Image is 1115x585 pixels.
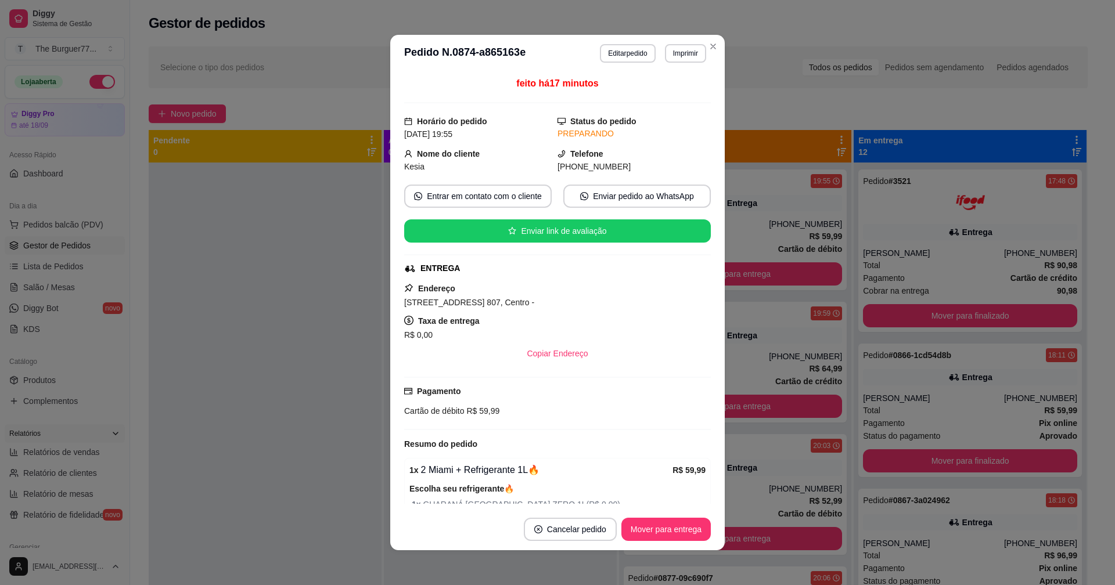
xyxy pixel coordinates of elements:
[409,484,514,493] strong: Escolha seu refrigerante🔥
[404,283,413,292] span: pushpin
[404,387,412,395] span: credit-card
[580,192,588,200] span: whats-app
[418,284,455,293] strong: Endereço
[404,185,552,208] button: whats-appEntrar em contato com o cliente
[417,149,480,158] strong: Nome do cliente
[417,117,487,126] strong: Horário do pedido
[404,298,534,307] span: [STREET_ADDRESS] 807, Centro -
[412,500,423,509] strong: 1 x
[517,342,597,365] button: Copiar Endereço
[570,117,636,126] strong: Status do pedido
[672,465,706,475] strong: R$ 59,99
[414,192,422,200] span: whats-app
[534,525,542,533] span: close-circle
[557,162,631,171] span: [PHONE_NUMBER]
[465,406,500,416] span: R$ 59,99
[404,44,526,63] h3: Pedido N. 0874-a865163e
[570,149,603,158] strong: Telefone
[557,150,566,158] span: phone
[404,219,711,243] button: starEnviar link de avaliação
[557,117,566,125] span: desktop
[600,44,655,63] button: Editarpedido
[404,439,477,449] strong: Resumo do pedido
[621,518,711,541] button: Mover para entrega
[404,150,412,158] span: user
[665,44,706,63] button: Imprimir
[563,185,711,208] button: whats-appEnviar pedido ao WhatsApp
[404,162,425,171] span: Kesia
[524,518,617,541] button: close-circleCancelar pedido
[404,406,465,416] span: Cartão de débito
[404,316,413,325] span: dollar
[409,465,419,475] strong: 1 x
[557,128,711,140] div: PREPARANDO
[417,387,461,396] strong: Pagamento
[412,498,706,511] span: GUARANÁ [GEOGRAPHIC_DATA] ZERO 1L ( R$ 0,00 )
[420,262,460,275] div: ENTREGA
[404,117,412,125] span: calendar
[404,129,452,139] span: [DATE] 19:55
[508,227,516,235] span: star
[404,330,433,340] span: R$ 0,00
[418,316,480,326] strong: Taxa de entrega
[704,37,722,56] button: Close
[516,78,598,88] span: feito há 17 minutos
[409,463,672,477] div: 2 Miami + Refrigerante 1L🔥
